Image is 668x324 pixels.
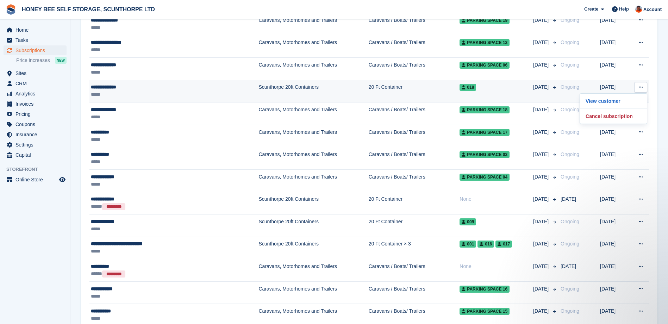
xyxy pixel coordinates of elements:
span: Ongoing [561,241,579,247]
span: Ongoing [561,219,579,224]
span: Settings [15,140,58,150]
span: [DATE] [533,285,550,293]
td: Caravans, Motorhomes and Trailers [259,13,369,35]
td: 20 Ft Container [369,192,460,214]
a: HONEY BEE SELF STORAGE, SCUNTHORPE LTD [19,4,158,15]
span: Parking space 04 [460,174,510,181]
td: Caravans, Motorhomes and Trailers [259,259,369,282]
span: 016 [477,241,494,248]
td: Caravans, Motorhomes and Trailers [259,169,369,192]
img: stora-icon-8386f47178a22dfd0bd8f6a31ec36ba5ce8667c1dd55bd0f319d3a0aa187defe.svg [6,4,16,15]
td: [DATE] [600,147,628,170]
td: Scunthorpe 20ft Containers [259,237,369,259]
td: 20 Ft Container [369,80,460,102]
span: 001 [460,241,476,248]
p: Cancel subscription [583,112,644,121]
span: [DATE] [533,151,550,158]
span: CRM [15,79,58,88]
a: menu [4,25,67,35]
span: Ongoing [561,17,579,23]
span: Ongoing [561,129,579,135]
a: menu [4,140,67,150]
td: Scunthorpe 20ft Containers [259,214,369,237]
td: Caravans, Motorhomes and Trailers [259,125,369,147]
td: Caravans / Boats/ Trailers [369,169,460,192]
td: [DATE] [600,281,628,304]
span: [DATE] [533,218,550,225]
a: menu [4,79,67,88]
td: [DATE] [600,169,628,192]
span: Create [584,6,598,13]
td: [DATE] [600,214,628,237]
span: Ongoing [561,286,579,292]
span: Online Store [15,175,58,185]
span: Parking space 16 [460,286,510,293]
a: Price increases NEW [16,56,67,64]
td: Caravans / Boats/ Trailers [369,102,460,125]
span: [DATE] [533,83,550,91]
td: Caravans / Boats/ Trailers [369,57,460,80]
span: Help [619,6,629,13]
td: Caravans, Motorhomes and Trailers [259,57,369,80]
img: Abbie Tucker [635,6,642,13]
span: [DATE] [533,17,550,24]
span: Parking space 15 [460,308,510,315]
a: menu [4,109,67,119]
span: Ongoing [561,107,579,112]
span: Ongoing [561,174,579,180]
td: Caravans / Boats/ Trailers [369,259,460,282]
td: Caravans, Motorhomes and Trailers [259,102,369,125]
td: Caravans / Boats/ Trailers [369,147,460,170]
td: 20 Ft Container [369,214,460,237]
span: Sites [15,68,58,78]
span: Analytics [15,89,58,99]
span: Coupons [15,119,58,129]
td: Caravans / Boats/ Trailers [369,35,460,58]
a: View customer [583,96,644,106]
span: [DATE] [561,263,576,269]
span: Ongoing [561,39,579,45]
span: 017 [495,241,512,248]
td: 20 Ft Container × 3 [369,237,460,259]
span: [DATE] [533,195,550,203]
a: menu [4,89,67,99]
span: Ongoing [561,308,579,314]
td: [DATE] [600,192,628,214]
div: NEW [55,57,67,64]
span: Account [643,6,662,13]
span: Ongoing [561,84,579,90]
span: Parking space 17 [460,129,510,136]
span: Home [15,25,58,35]
td: Caravans, Motorhomes and Trailers [259,281,369,304]
span: [DATE] [561,196,576,202]
span: 009 [460,218,476,225]
td: [DATE] [600,35,628,58]
td: Caravans / Boats/ Trailers [369,125,460,147]
span: Pricing [15,109,58,119]
span: 018 [460,84,476,91]
span: Subscriptions [15,45,58,55]
div: None [460,263,533,270]
span: [DATE] [533,129,550,136]
span: [DATE] [533,61,550,69]
span: Insurance [15,130,58,139]
td: Caravans, Motorhomes and Trailers [259,147,369,170]
td: [DATE] [600,80,628,102]
span: [DATE] [533,307,550,315]
span: Ongoing [561,151,579,157]
span: Price increases [16,57,50,64]
td: Scunthorpe 20ft Containers [259,80,369,102]
td: [DATE] [600,13,628,35]
a: menu [4,119,67,129]
span: Capital [15,150,58,160]
a: menu [4,99,67,109]
span: Storefront [6,166,70,173]
td: [DATE] [600,57,628,80]
span: Parking space 03 [460,151,510,158]
a: menu [4,150,67,160]
span: [DATE] [533,173,550,181]
a: Preview store [58,175,67,184]
span: Parking Space 19 [460,17,510,24]
span: [DATE] [533,240,550,248]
